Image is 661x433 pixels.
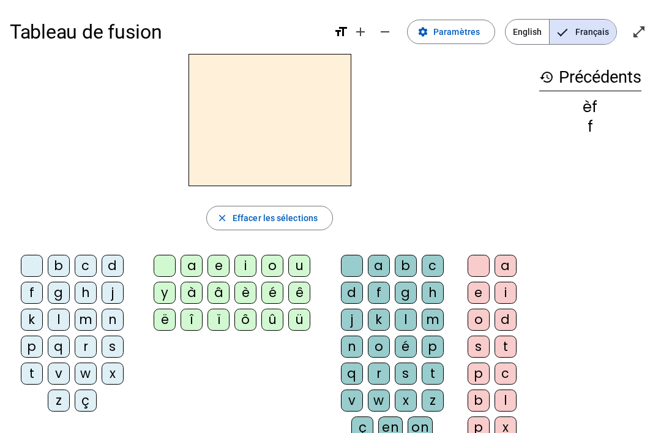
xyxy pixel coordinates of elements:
[468,309,490,331] div: o
[10,12,324,51] h1: Tableau de fusion
[495,282,517,304] div: i
[373,20,397,44] button: Diminuer la taille de la police
[395,282,417,304] div: g
[495,390,517,412] div: l
[417,26,428,37] mat-icon: settings
[75,390,97,412] div: ç
[207,309,230,331] div: ï
[341,282,363,304] div: d
[102,282,124,304] div: j
[288,282,310,304] div: ê
[154,309,176,331] div: ë
[341,363,363,385] div: q
[21,282,43,304] div: f
[422,282,444,304] div: h
[495,255,517,277] div: a
[233,211,318,225] span: Effacer les sélections
[75,309,97,331] div: m
[341,390,363,412] div: v
[539,100,641,115] div: èf
[395,363,417,385] div: s
[395,336,417,358] div: é
[217,213,228,224] mat-icon: close
[422,336,444,358] div: p
[368,390,390,412] div: w
[102,363,124,385] div: x
[495,363,517,385] div: c
[395,309,417,331] div: l
[627,20,651,44] button: Entrer en plein écran
[539,64,641,91] h3: Précédents
[75,363,97,385] div: w
[353,24,368,39] mat-icon: add
[288,309,310,331] div: ü
[422,255,444,277] div: c
[261,255,283,277] div: o
[181,309,203,331] div: î
[102,255,124,277] div: d
[468,282,490,304] div: e
[539,70,554,85] mat-icon: history
[48,309,70,331] div: l
[181,255,203,277] div: a
[102,309,124,331] div: n
[550,20,616,44] span: Français
[378,24,392,39] mat-icon: remove
[433,24,480,39] span: Paramètres
[234,309,256,331] div: ô
[341,336,363,358] div: n
[368,309,390,331] div: k
[21,336,43,358] div: p
[21,309,43,331] div: k
[288,255,310,277] div: u
[505,19,617,45] mat-button-toggle-group: Language selection
[395,255,417,277] div: b
[368,255,390,277] div: a
[102,336,124,358] div: s
[75,336,97,358] div: r
[154,282,176,304] div: y
[468,336,490,358] div: s
[21,363,43,385] div: t
[422,363,444,385] div: t
[261,309,283,331] div: û
[539,119,641,134] div: f
[75,282,97,304] div: h
[181,282,203,304] div: à
[234,282,256,304] div: è
[234,255,256,277] div: i
[407,20,495,44] button: Paramètres
[334,24,348,39] mat-icon: format_size
[48,282,70,304] div: g
[632,24,646,39] mat-icon: open_in_full
[495,309,517,331] div: d
[368,363,390,385] div: r
[506,20,549,44] span: English
[207,282,230,304] div: â
[495,336,517,358] div: t
[395,390,417,412] div: x
[422,309,444,331] div: m
[75,255,97,277] div: c
[368,282,390,304] div: f
[207,255,230,277] div: e
[261,282,283,304] div: é
[341,309,363,331] div: j
[422,390,444,412] div: z
[468,363,490,385] div: p
[206,206,333,230] button: Effacer les sélections
[48,255,70,277] div: b
[468,390,490,412] div: b
[368,336,390,358] div: o
[48,363,70,385] div: v
[348,20,373,44] button: Augmenter la taille de la police
[48,390,70,412] div: z
[48,336,70,358] div: q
